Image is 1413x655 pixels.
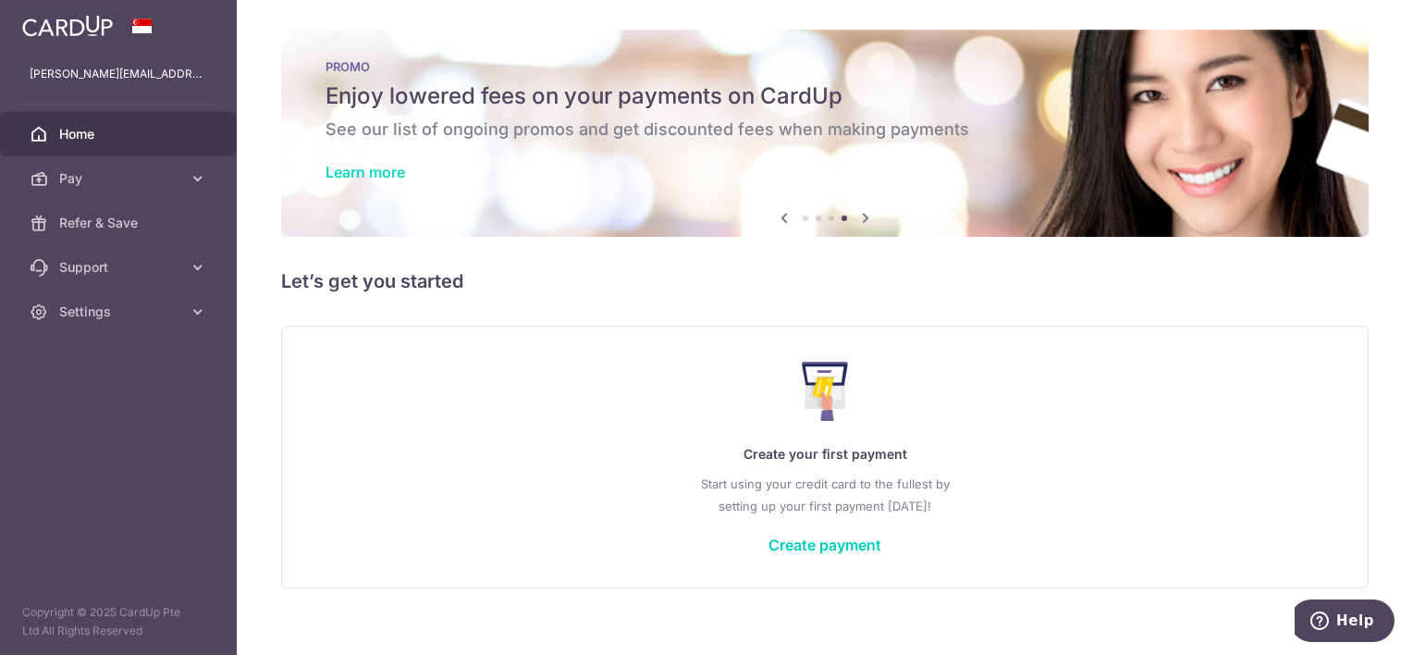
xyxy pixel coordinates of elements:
h5: Enjoy lowered fees on your payments on CardUp [326,81,1324,111]
img: Latest Promos banner [281,30,1369,237]
h5: Let’s get you started [281,266,1369,296]
a: Create payment [768,536,881,554]
h6: See our list of ongoing promos and get discounted fees when making payments [326,118,1324,141]
p: Create your first payment [319,443,1331,465]
img: Make Payment [802,362,849,421]
span: Support [59,258,181,277]
span: Pay [59,169,181,188]
span: Settings [59,303,181,321]
p: PROMO [326,59,1324,74]
img: CardUp [22,15,113,37]
a: Learn more [326,163,405,181]
span: Refer & Save [59,214,181,232]
p: [PERSON_NAME][EMAIL_ADDRESS][DOMAIN_NAME] [30,65,207,83]
p: Start using your credit card to the fullest by setting up your first payment [DATE]! [319,473,1331,517]
span: Home [59,125,181,143]
iframe: Opens a widget where you can find more information [1295,599,1395,646]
